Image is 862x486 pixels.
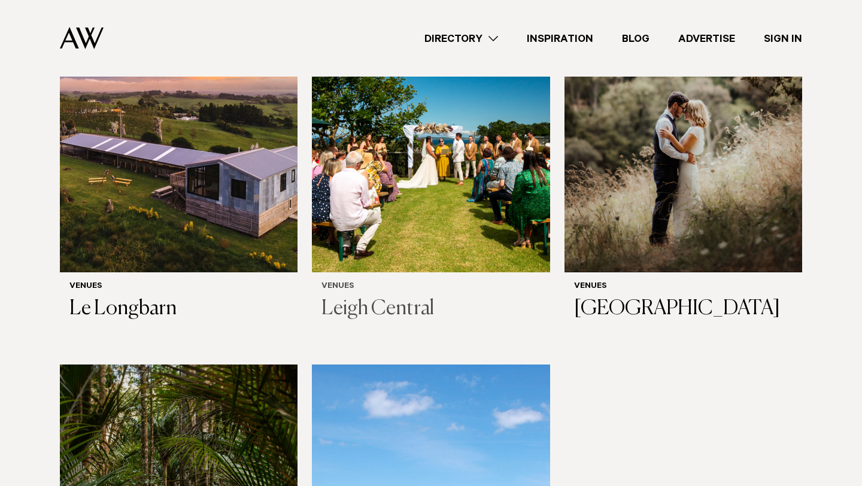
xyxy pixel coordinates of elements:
h3: [GEOGRAPHIC_DATA] [574,297,793,321]
a: Directory [410,31,512,47]
h3: Leigh Central [321,297,540,321]
a: Inspiration [512,31,608,47]
h6: Venues [574,282,793,292]
a: Advertise [664,31,749,47]
h6: Venues [69,282,288,292]
a: Blog [608,31,664,47]
h6: Venues [321,282,540,292]
img: Auckland Weddings Logo [60,27,104,49]
a: Sign In [749,31,817,47]
h3: Le Longbarn [69,297,288,321]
